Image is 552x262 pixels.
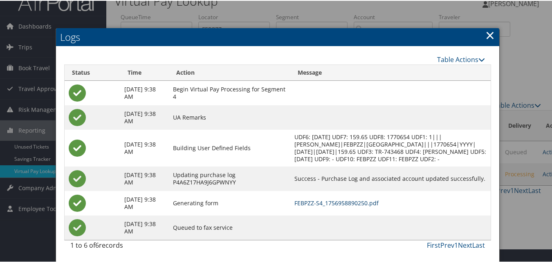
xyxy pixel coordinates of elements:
td: Begin Virtual Pay Processing for Segment 4 [169,80,290,104]
a: Close [485,26,495,42]
a: FEBPZZ-S4_1756958890250.pdf [294,198,379,206]
td: UDF6: [DATE] UDF7: 159.65 UDF8: 1770654 UDF1: 1|||[PERSON_NAME]|FEBPZZ|[GEOGRAPHIC_DATA]|||177065... [290,129,491,166]
a: Prev [440,240,454,249]
td: [DATE] 9:38 AM [120,166,169,190]
td: Building User Defined Fields [169,129,290,166]
td: Updating purchase log P4A6Z17HA9J6GPWNYY [169,166,290,190]
h2: Logs [56,27,499,45]
td: [DATE] 9:38 AM [120,129,169,166]
th: Message: activate to sort column ascending [290,64,491,80]
div: 1 to 6 of records [70,240,165,253]
a: First [427,240,440,249]
a: Next [458,240,472,249]
th: Status: activate to sort column ascending [65,64,120,80]
td: Generating form [169,190,290,215]
td: [DATE] 9:38 AM [120,104,169,129]
td: Success - Purchase Log and associated account updated successfully. [290,166,491,190]
td: [DATE] 9:38 AM [120,80,169,104]
th: Time: activate to sort column ascending [120,64,169,80]
span: 6 [95,240,99,249]
a: Table Actions [437,54,485,63]
td: UA Remarks [169,104,290,129]
th: Action: activate to sort column ascending [169,64,290,80]
a: Last [472,240,485,249]
a: 1 [454,240,458,249]
td: [DATE] 9:38 AM [120,215,169,239]
td: Queued to fax service [169,215,290,239]
td: [DATE] 9:38 AM [120,190,169,215]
